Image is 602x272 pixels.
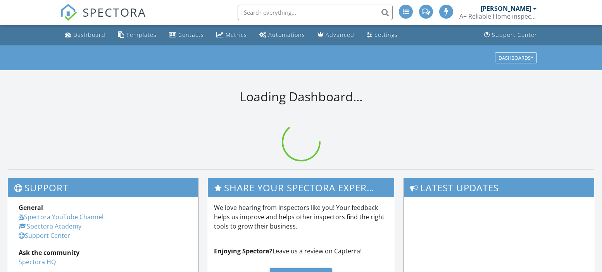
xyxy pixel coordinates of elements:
a: Support Center [481,28,540,42]
div: Settings [374,31,398,38]
div: Ask the community [19,248,188,257]
button: Dashboards [495,52,537,63]
div: [PERSON_NAME] [481,5,531,12]
div: Dashboard [73,31,105,38]
a: Metrics [213,28,250,42]
a: Spectora Academy [19,222,81,230]
div: Automations [268,31,305,38]
a: Contacts [166,28,207,42]
div: Dashboards [499,55,533,61]
h3: Latest Updates [404,178,594,197]
div: Metrics [226,31,247,38]
p: Leave us a review on Capterra! [214,246,388,256]
h3: Support [8,178,198,197]
a: SPECTORA [60,10,146,27]
div: Support Center [492,31,537,38]
strong: Enjoying Spectora? [214,247,273,255]
h3: Share Your Spectora Experience [208,178,393,197]
a: Spectora HQ [19,258,56,266]
a: Support Center [19,231,70,240]
a: Templates [115,28,160,42]
p: We love hearing from inspectors like you! Your feedback helps us improve and helps other inspecto... [214,203,388,231]
div: A+ Reliable Home inspections LLC [459,12,537,20]
a: Spectora YouTube Channel [19,213,103,221]
span: SPECTORA [83,4,146,20]
a: Advanced [314,28,357,42]
img: The Best Home Inspection Software - Spectora [60,4,77,21]
input: Search everything... [238,5,393,20]
div: Contacts [178,31,204,38]
a: Dashboard [62,28,109,42]
a: Automations (Advanced) [256,28,308,42]
strong: General [19,203,43,212]
div: Advanced [326,31,354,38]
a: Settings [364,28,401,42]
div: Templates [126,31,157,38]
